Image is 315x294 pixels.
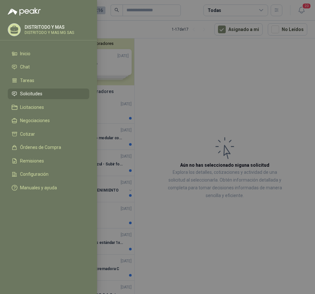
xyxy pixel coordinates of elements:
[8,75,89,86] a: Tareas
[8,129,89,140] a: Cotizar
[8,182,89,193] a: Manuales y ayuda
[25,25,74,29] p: DISTRITODO Y MAS
[20,185,57,190] span: Manuales y ayuda
[20,118,50,123] span: Negociaciones
[8,48,89,59] a: Inicio
[8,89,89,100] a: Solicitudes
[8,102,89,113] a: Licitaciones
[20,51,30,56] span: Inicio
[8,115,89,126] a: Negociaciones
[20,78,34,83] span: Tareas
[20,145,61,150] span: Órdenes de Compra
[20,131,35,137] span: Cotizar
[8,62,89,73] a: Chat
[20,64,30,69] span: Chat
[8,142,89,153] a: Órdenes de Compra
[8,155,89,166] a: Remisiones
[20,158,44,163] span: Remisiones
[25,31,74,35] p: DISTRITODO Y MAS MG SAS
[8,169,89,180] a: Configuración
[20,105,44,110] span: Licitaciones
[20,172,49,177] span: Configuración
[8,8,41,16] img: Logo peakr
[20,91,42,96] span: Solicitudes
